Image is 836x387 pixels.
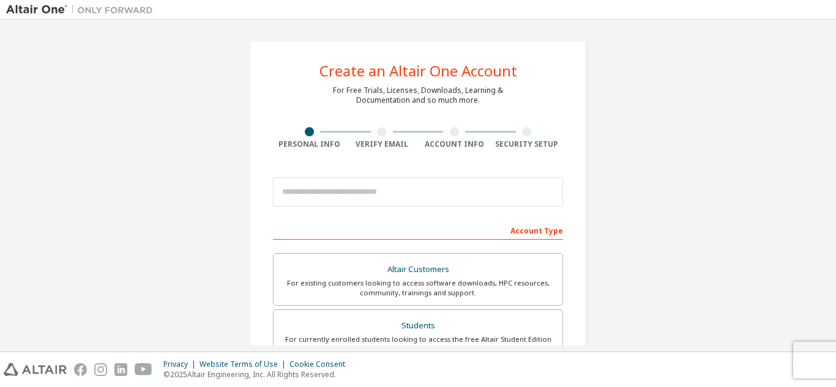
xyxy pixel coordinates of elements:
[491,139,564,149] div: Security Setup
[319,64,517,78] div: Create an Altair One Account
[281,278,555,298] div: For existing customers looking to access software downloads, HPC resources, community, trainings ...
[273,220,563,240] div: Account Type
[4,363,67,376] img: altair_logo.svg
[200,359,289,369] div: Website Terms of Use
[281,261,555,278] div: Altair Customers
[418,139,491,149] div: Account Info
[163,359,200,369] div: Privacy
[114,363,127,376] img: linkedin.svg
[6,4,159,16] img: Altair One
[94,363,107,376] img: instagram.svg
[346,139,419,149] div: Verify Email
[333,86,503,105] div: For Free Trials, Licenses, Downloads, Learning & Documentation and so much more.
[289,359,353,369] div: Cookie Consent
[281,317,555,334] div: Students
[135,363,152,376] img: youtube.svg
[273,139,346,149] div: Personal Info
[281,334,555,354] div: For currently enrolled students looking to access the free Altair Student Edition bundle and all ...
[163,369,353,380] p: © 2025 Altair Engineering, Inc. All Rights Reserved.
[74,363,87,376] img: facebook.svg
